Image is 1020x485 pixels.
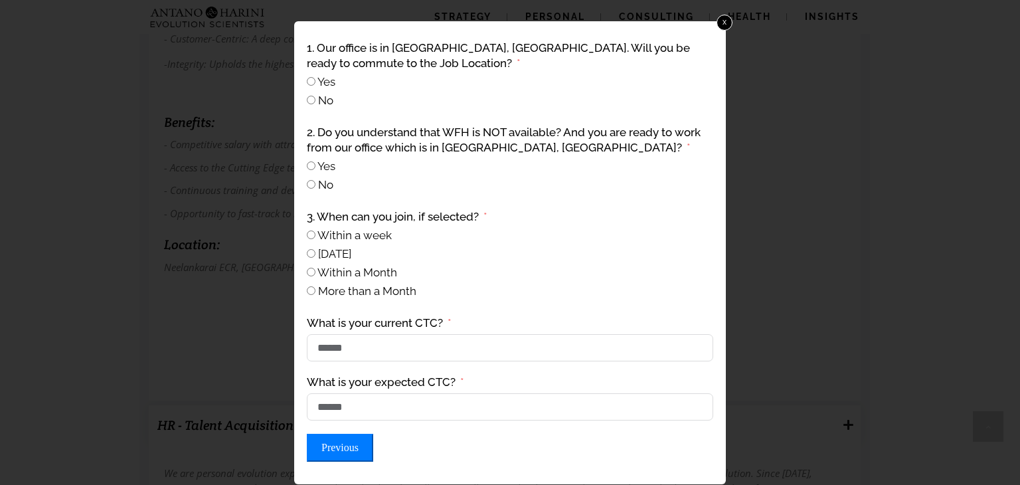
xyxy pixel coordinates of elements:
[307,96,315,104] input: No
[307,180,315,189] input: No
[307,286,315,295] input: More than a Month
[307,77,315,86] input: Yes
[717,15,732,31] a: x
[318,247,351,260] span: [DATE]
[307,41,713,71] label: 1. Our office is in Neelankarai, Chennai. Will you be ready to commute to the Job Location?
[318,94,333,107] span: No
[307,316,452,331] label: What is your current CTC?
[307,231,315,239] input: Within a week
[307,434,373,462] button: Previous
[307,125,713,155] label: 2. Do you understand that WFH is NOT available? And you are ready to work from our office which i...
[307,375,464,390] label: What is your expected CTC?
[318,284,416,298] span: More than a Month
[307,393,713,421] input: What is your expected CTC?
[318,178,333,191] span: No
[317,159,335,173] span: Yes
[307,161,315,170] input: Yes
[317,266,397,279] span: Within a Month
[317,75,335,88] span: Yes
[307,334,713,361] input: What is your current CTC?
[307,209,487,225] label: 3. When can you join, if selected?
[317,229,392,242] span: Within a week
[307,268,315,276] input: Within a Month
[307,249,315,258] input: Within 15 Days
